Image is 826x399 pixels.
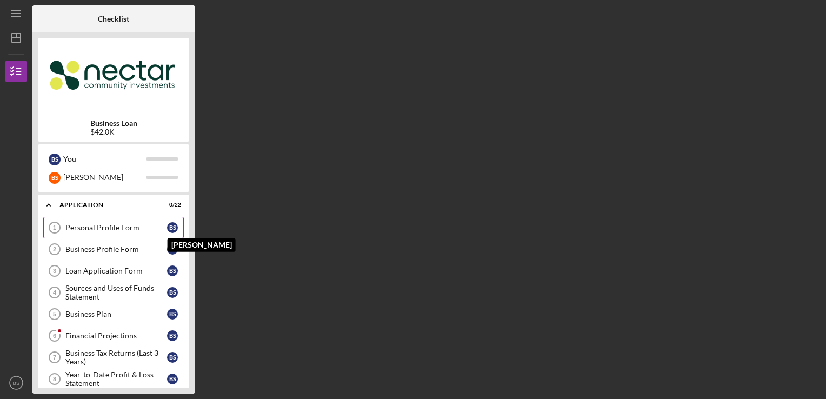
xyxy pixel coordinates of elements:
[49,172,61,184] div: B S
[167,374,178,384] div: B S
[63,150,146,168] div: You
[167,309,178,320] div: B S
[65,284,167,301] div: Sources and Uses of Funds Statement
[43,260,184,282] a: 3Loan Application FormBS
[162,202,181,208] div: 0 / 22
[43,368,184,390] a: 8Year-to-Date Profit & Loss StatementBS
[90,128,137,136] div: $42.0K
[167,287,178,298] div: B S
[53,246,56,252] tspan: 2
[13,380,20,386] text: BS
[90,119,137,128] b: Business Loan
[53,311,56,317] tspan: 5
[43,347,184,368] a: 7Business Tax Returns (Last 3 Years)BS
[167,244,178,255] div: B S
[65,267,167,275] div: Loan Application Form
[167,222,178,233] div: B S
[65,223,167,232] div: Personal Profile Form
[53,376,56,382] tspan: 8
[65,349,167,366] div: Business Tax Returns (Last 3 Years)
[98,15,129,23] b: Checklist
[53,289,57,296] tspan: 4
[43,217,184,238] a: 1Personal Profile FormBS[PERSON_NAME]
[5,372,27,394] button: BS
[63,168,146,187] div: [PERSON_NAME]
[38,43,189,108] img: Product logo
[43,238,184,260] a: 2Business Profile FormBS
[53,332,56,339] tspan: 6
[65,310,167,318] div: Business Plan
[167,352,178,363] div: B S
[43,325,184,347] a: 6Financial ProjectionsBS
[59,202,154,208] div: Application
[65,331,167,340] div: Financial Projections
[43,303,184,325] a: 5Business PlanBS
[53,224,56,231] tspan: 1
[167,330,178,341] div: B S
[53,354,56,361] tspan: 7
[167,265,178,276] div: B S
[65,245,167,254] div: Business Profile Form
[65,370,167,388] div: Year-to-Date Profit & Loss Statement
[53,268,56,274] tspan: 3
[49,154,61,165] div: B S
[43,282,184,303] a: 4Sources and Uses of Funds StatementBS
